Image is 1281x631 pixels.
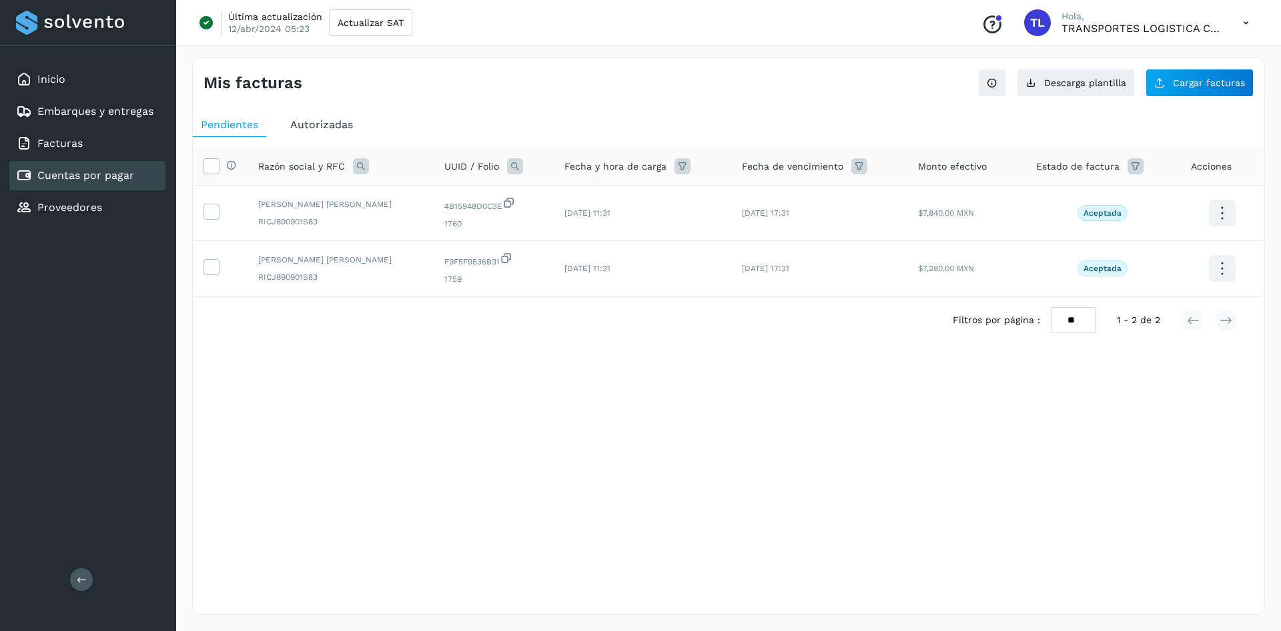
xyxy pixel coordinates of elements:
[37,137,83,150] a: Facturas
[1173,78,1245,87] span: Cargar facturas
[918,160,987,174] span: Monto efectivo
[9,161,165,190] div: Cuentas por pagar
[564,208,610,218] span: [DATE] 11:31
[201,118,258,131] span: Pendientes
[564,264,610,273] span: [DATE] 11:31
[742,160,843,174] span: Fecha de vencimiento
[742,208,789,218] span: [DATE] 17:31
[1017,69,1135,97] button: Descarga plantilla
[9,193,165,222] div: Proveedores
[953,313,1040,327] span: Filtros por página :
[444,160,499,174] span: UUID / Folio
[1117,313,1160,327] span: 1 - 2 de 2
[444,273,543,285] span: 1759
[9,129,165,158] div: Facturas
[9,65,165,94] div: Inicio
[258,198,423,210] span: [PERSON_NAME] [PERSON_NAME]
[37,201,102,214] a: Proveedores
[1044,78,1126,87] span: Descarga plantilla
[444,252,543,268] span: F9F5F9536B31
[290,118,353,131] span: Autorizadas
[258,254,423,266] span: [PERSON_NAME] [PERSON_NAME]
[444,196,543,212] span: 4B15948D0C3E
[444,218,543,230] span: 1760
[258,160,345,174] span: Razón social y RFC
[37,169,134,182] a: Cuentas por pagar
[918,208,974,218] span: $7,840.00 MXN
[37,105,153,118] a: Embarques y entregas
[1084,208,1122,218] p: Aceptada
[329,9,412,36] button: Actualizar SAT
[203,73,302,93] h4: Mis facturas
[742,264,789,273] span: [DATE] 17:31
[338,18,404,27] span: Actualizar SAT
[258,271,423,283] span: RICJ890901S83
[258,216,423,228] span: RICJ890901S83
[37,73,65,85] a: Inicio
[9,97,165,126] div: Embarques y entregas
[228,11,322,23] p: Última actualización
[1061,11,1222,22] p: Hola,
[1146,69,1254,97] button: Cargar facturas
[228,23,310,35] p: 12/abr/2024 05:23
[564,160,667,174] span: Fecha y hora de carga
[1191,160,1232,174] span: Acciones
[918,264,974,273] span: $7,280.00 MXN
[1036,160,1120,174] span: Estado de factura
[1084,264,1122,273] p: Aceptada
[1061,22,1222,35] p: TRANSPORTES LOGISTICA CENTRAL SA DE CV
